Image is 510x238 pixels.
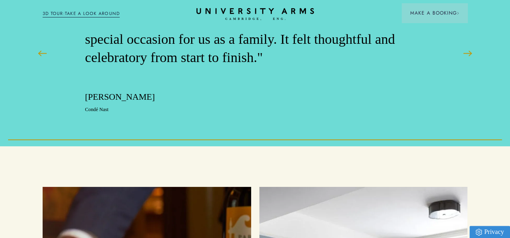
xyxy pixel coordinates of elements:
img: Privacy [476,229,482,236]
p: Condé Nast [85,106,405,114]
a: Privacy [469,226,510,238]
a: Home [196,8,314,21]
span: Make a Booking [410,9,459,17]
button: Next Slide [457,43,478,64]
a: 3D TOUR:TAKE A LOOK AROUND [43,10,120,17]
button: Make a BookingArrow icon [402,3,467,23]
img: Arrow icon [456,12,459,15]
button: Previous Slide [32,43,53,64]
p: [PERSON_NAME] [85,91,405,103]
